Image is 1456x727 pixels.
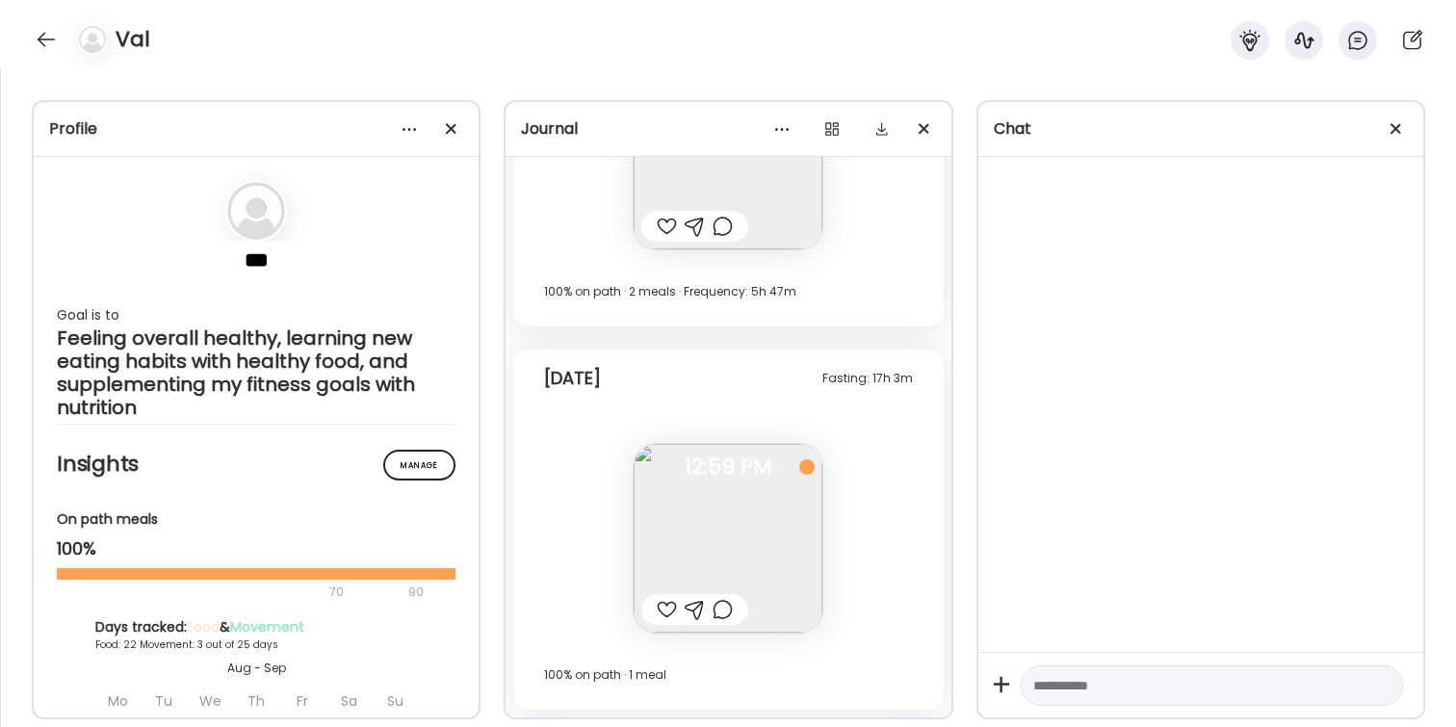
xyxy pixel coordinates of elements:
[383,450,455,480] div: Manage
[143,685,185,717] div: Tu
[57,509,455,530] div: On path meals
[634,444,822,633] img: images%2FpdzErkYIq2RVV5q7Kvbq58pGrfp1%2FYiWdkU2p4UXL6OzhCz1e%2FuopZFLmLIJdgCGpV8yHx_240
[95,617,417,637] div: Days tracked: &
[544,280,912,303] div: 100% on path · 2 meals · Frequency: 5h 47m
[79,26,106,53] img: bg-avatar-default.svg
[57,581,403,604] div: 70
[994,117,1408,141] div: Chat
[235,685,277,717] div: Th
[49,117,463,141] div: Profile
[57,537,455,560] div: 100%
[230,617,304,636] span: Movement
[521,117,935,141] div: Journal
[374,685,416,717] div: Su
[281,685,324,717] div: Fr
[327,685,370,717] div: Sa
[544,367,601,390] div: [DATE]
[406,581,426,604] div: 90
[189,685,231,717] div: We
[95,637,417,652] div: Food: 22 Movement: 3 out of 25 days
[57,450,455,479] h2: Insights
[116,24,150,55] h4: Val
[187,617,220,636] span: Food
[57,326,455,419] div: Feeling overall healthy, learning new eating habits with healthy food, and supplementing my fitne...
[57,303,455,326] div: Goal is to
[634,458,822,476] span: 12:59 PM
[227,182,285,240] img: bg-avatar-default.svg
[544,663,912,687] div: 100% on path · 1 meal
[822,367,913,390] div: Fasting: 17h 3m
[96,685,139,717] div: Mo
[95,660,417,677] div: Aug - Sep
